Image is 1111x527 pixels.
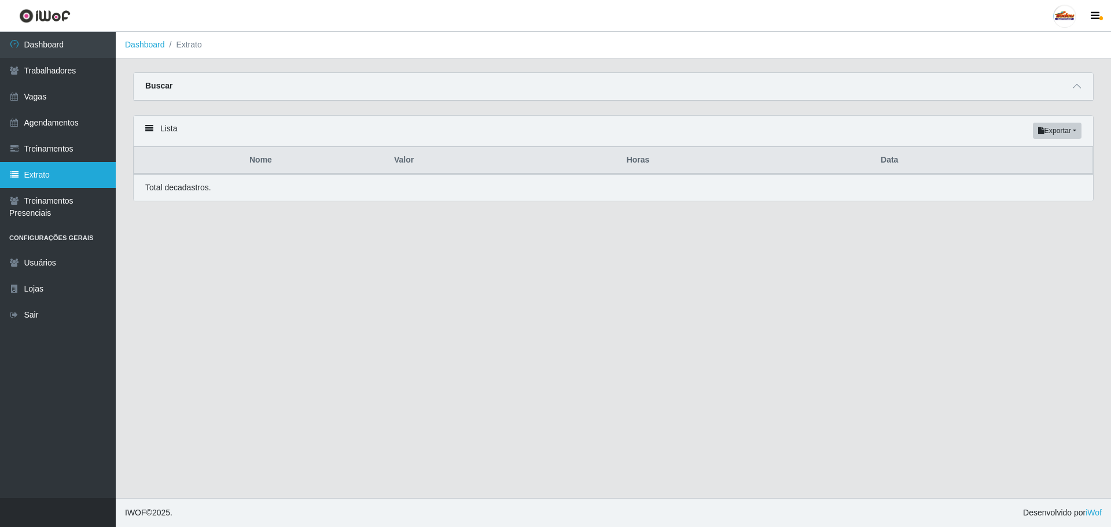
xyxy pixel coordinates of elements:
span: © 2025 . [125,507,172,519]
a: Dashboard [125,40,165,49]
th: Horas [620,147,874,174]
nav: breadcrumb [116,32,1111,58]
span: Desenvolvido por [1023,507,1102,519]
li: Extrato [165,39,202,51]
th: Nome [134,147,387,174]
p: Total de cadastros. [145,182,211,194]
button: Exportar [1033,123,1081,139]
th: Valor [387,147,620,174]
strong: Buscar [145,81,172,90]
img: CoreUI Logo [19,9,71,23]
th: Data [874,147,1092,174]
a: iWof [1086,508,1102,517]
div: Lista [134,116,1093,146]
span: IWOF [125,508,146,517]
